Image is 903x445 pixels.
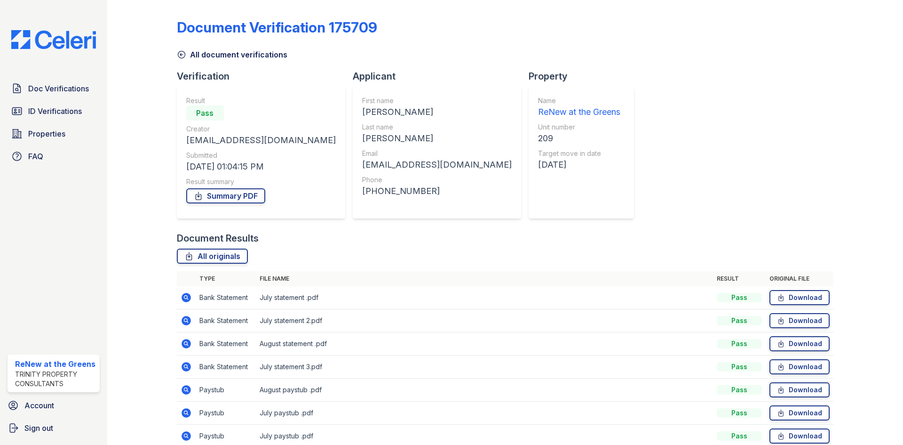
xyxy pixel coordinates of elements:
[186,188,265,203] a: Summary PDF
[28,105,82,117] span: ID Verifications
[538,132,620,145] div: 209
[186,105,224,121] div: Pass
[717,431,762,441] div: Pass
[4,419,103,437] a: Sign out
[713,271,766,286] th: Result
[538,149,620,158] div: Target move in date
[177,232,259,245] div: Document Results
[769,290,830,305] a: Download
[717,362,762,372] div: Pass
[769,313,830,328] a: Download
[4,396,103,415] a: Account
[177,19,377,36] div: Document Verification 175709
[769,359,830,374] a: Download
[186,151,336,160] div: Submitted
[362,105,512,119] div: [PERSON_NAME]
[256,402,713,425] td: July paystub .pdf
[177,49,287,60] a: All document verifications
[362,132,512,145] div: [PERSON_NAME]
[186,134,336,147] div: [EMAIL_ADDRESS][DOMAIN_NAME]
[717,408,762,418] div: Pass
[196,356,256,379] td: Bank Statement
[196,332,256,356] td: Bank Statement
[353,70,529,83] div: Applicant
[8,124,100,143] a: Properties
[769,429,830,444] a: Download
[186,124,336,134] div: Creator
[28,151,43,162] span: FAQ
[186,96,336,105] div: Result
[769,382,830,397] a: Download
[186,177,336,186] div: Result summary
[362,185,512,198] div: [PHONE_NUMBER]
[766,271,833,286] th: Original file
[538,105,620,119] div: ReNew at the Greens
[8,102,100,121] a: ID Verifications
[256,286,713,309] td: July statement .pdf
[196,271,256,286] th: Type
[769,405,830,421] a: Download
[256,379,713,402] td: August paystub .pdf
[8,79,100,98] a: Doc Verifications
[362,122,512,132] div: Last name
[196,286,256,309] td: Bank Statement
[717,339,762,348] div: Pass
[717,293,762,302] div: Pass
[256,309,713,332] td: July statement 2.pdf
[717,385,762,395] div: Pass
[15,358,96,370] div: ReNew at the Greens
[362,96,512,105] div: First name
[196,402,256,425] td: Paystub
[362,175,512,185] div: Phone
[529,70,642,83] div: Property
[256,332,713,356] td: August statement .pdf
[717,316,762,325] div: Pass
[24,422,53,434] span: Sign out
[769,336,830,351] a: Download
[28,128,65,139] span: Properties
[15,370,96,388] div: Trinity Property Consultants
[177,249,248,264] a: All originals
[186,160,336,173] div: [DATE] 01:04:15 PM
[196,379,256,402] td: Paystub
[24,400,54,411] span: Account
[362,158,512,171] div: [EMAIL_ADDRESS][DOMAIN_NAME]
[177,70,353,83] div: Verification
[8,147,100,166] a: FAQ
[196,309,256,332] td: Bank Statement
[4,30,103,49] img: CE_Logo_Blue-a8612792a0a2168367f1c8372b55b34899dd931a85d93a1a3d3e32e68fde9ad4.png
[256,356,713,379] td: July statement 3.pdf
[362,149,512,158] div: Email
[28,83,89,94] span: Doc Verifications
[256,271,713,286] th: File name
[538,158,620,171] div: [DATE]
[538,96,620,119] a: Name ReNew at the Greens
[538,122,620,132] div: Unit number
[538,96,620,105] div: Name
